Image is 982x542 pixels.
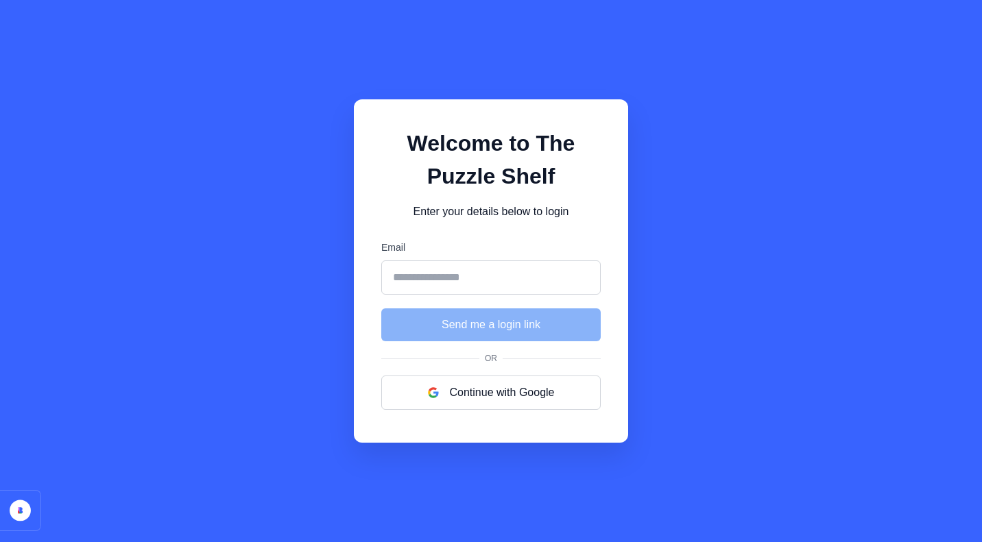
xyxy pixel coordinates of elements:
p: Enter your details below to login [381,204,601,220]
img: google logo [428,387,439,398]
button: Continue with Google [381,375,601,410]
h1: Welcome to The Puzzle Shelf [381,127,601,193]
button: Send me a login link [381,308,601,341]
label: Email [381,241,601,255]
span: Or [479,352,503,365]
